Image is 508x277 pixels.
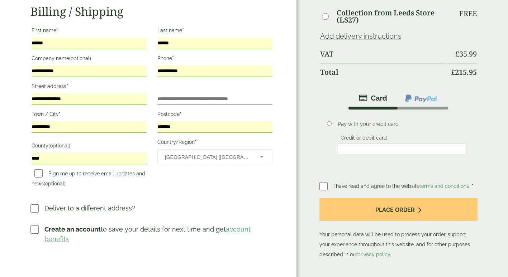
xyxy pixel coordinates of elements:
[32,25,147,38] label: First name
[455,49,459,59] span: £
[319,198,478,221] button: Place order
[69,55,91,61] span: (optional)
[157,137,272,149] label: Country/Region
[180,111,181,117] abbr: required
[404,94,438,103] img: ppcp-gateway.png
[455,49,477,59] bdi: 35.99
[338,135,390,143] label: Credit or debit card
[419,183,469,189] a: terms and conditions
[34,169,43,178] input: Sign me up to receive email updates and news(optional)
[451,67,477,77] bdi: 215.95
[30,5,274,18] h2: Billing / Shipping
[157,53,272,65] label: Phone
[359,94,387,102] img: stripe.png
[338,120,466,128] p: Pay with your credit card.
[32,171,145,189] label: Sign me up to receive email updates and news
[44,225,101,233] strong: Create an account
[195,139,196,145] abbr: required
[357,252,390,257] a: privacy policy
[472,183,474,189] abbr: required
[59,111,61,117] abbr: required
[44,203,135,213] p: Deliver to a different address?
[32,141,147,153] label: County
[66,83,68,89] abbr: required
[320,63,446,81] th: Total
[320,45,446,63] th: VAT
[337,9,446,24] label: Collection from Leeds Store (LS27)
[56,28,58,33] abbr: required
[320,32,402,40] a: Add delivery instructions
[157,25,272,38] label: Last name
[182,28,184,33] abbr: required
[48,143,70,149] span: (optional)
[44,225,251,243] a: account benefits
[44,181,66,186] span: (optional)
[32,53,147,65] label: Company name
[319,198,478,260] p: Your personal data will be used to process your order, support your experience throughout this we...
[333,183,470,189] span: I have read and agree to the website
[340,146,464,152] iframe: Secure card payment input frame
[44,224,274,244] p: to save your details for next time and get
[157,149,272,164] span: Country/Region
[165,150,251,165] span: United Kingdom (UK)
[157,109,272,121] label: Postcode
[451,67,455,77] span: £
[172,55,174,61] abbr: required
[459,9,477,18] p: Free
[32,109,147,121] label: Town / City
[32,81,147,93] label: Street address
